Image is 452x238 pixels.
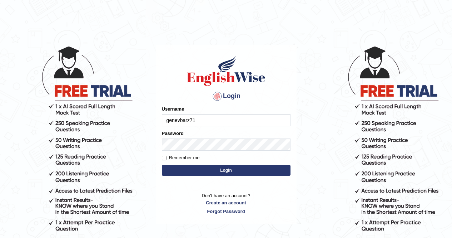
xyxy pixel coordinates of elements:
label: Remember me [162,154,200,161]
p: Don't have an account? [162,192,290,214]
a: Create an account [162,199,290,206]
input: Remember me [162,156,167,160]
img: Logo of English Wise sign in for intelligent practice with AI [185,55,267,87]
button: Login [162,165,290,176]
h4: Login [162,91,290,102]
label: Username [162,106,184,112]
a: Forgot Password [162,208,290,215]
label: Password [162,130,184,137]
